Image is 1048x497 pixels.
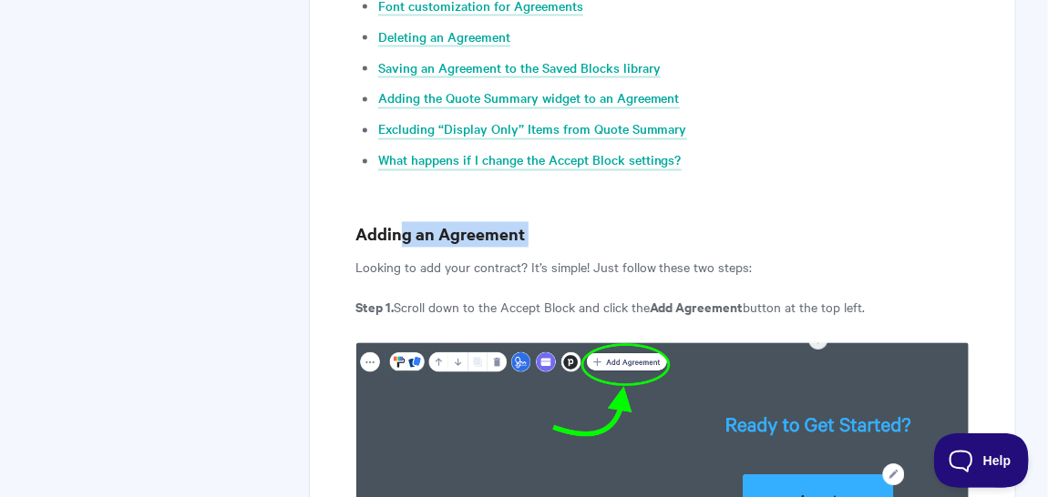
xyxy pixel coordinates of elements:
iframe: Toggle Customer Support [934,433,1030,488]
a: What happens if I change the Accept Block settings? [378,151,682,171]
b: Step 1. [355,298,394,317]
p: Scroll down to the Accept Block and click the button at the top left. [355,297,970,319]
a: Deleting an Agreement [378,27,510,47]
h3: Adding an Agreement [355,222,970,248]
a: Excluding “Display Only” Items from Quote Summary [378,120,687,140]
a: Saving an Agreement to the Saved Blocks library [378,58,661,78]
b: Add Agreement [650,298,744,317]
p: Looking to add your contract? It’s simple! Just follow these two steps: [355,257,970,279]
a: Adding the Quote Summary widget to an Agreement [378,89,680,109]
